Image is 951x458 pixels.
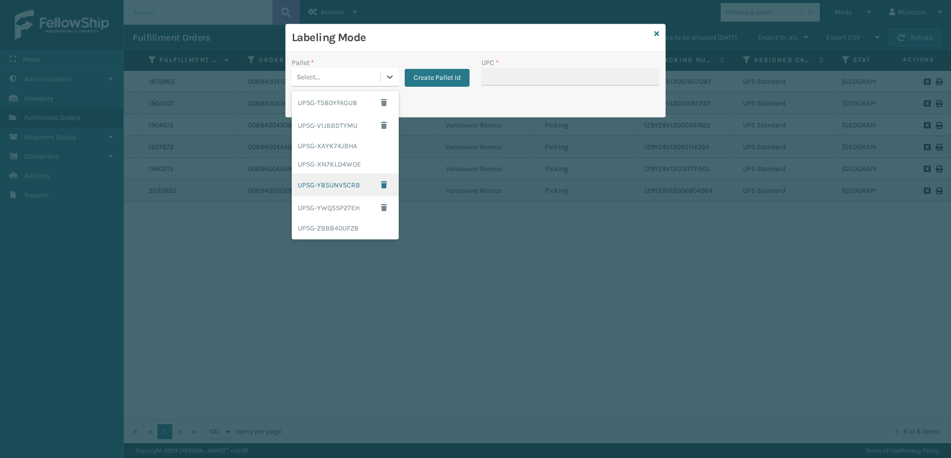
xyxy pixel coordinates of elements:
[292,219,399,237] div: UPSG-ZBB840UFZ8
[292,155,399,173] div: UPSG-XN7KLD4WOE
[297,72,320,82] div: Select...
[481,57,499,68] label: UPC
[405,69,470,87] button: Create Pallet Id
[292,137,399,155] div: UPSG-XAYK74JBHA
[292,114,399,137] div: UPSG-V1JBBDTYMU
[292,30,650,45] h3: Labeling Mode
[292,91,399,114] div: UPSG-T580YFAGU8
[292,196,399,219] div: UPSG-YWQ5SP27EH
[292,173,399,196] div: UPSG-Y85UNVSCRB
[292,57,314,68] label: Pallet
